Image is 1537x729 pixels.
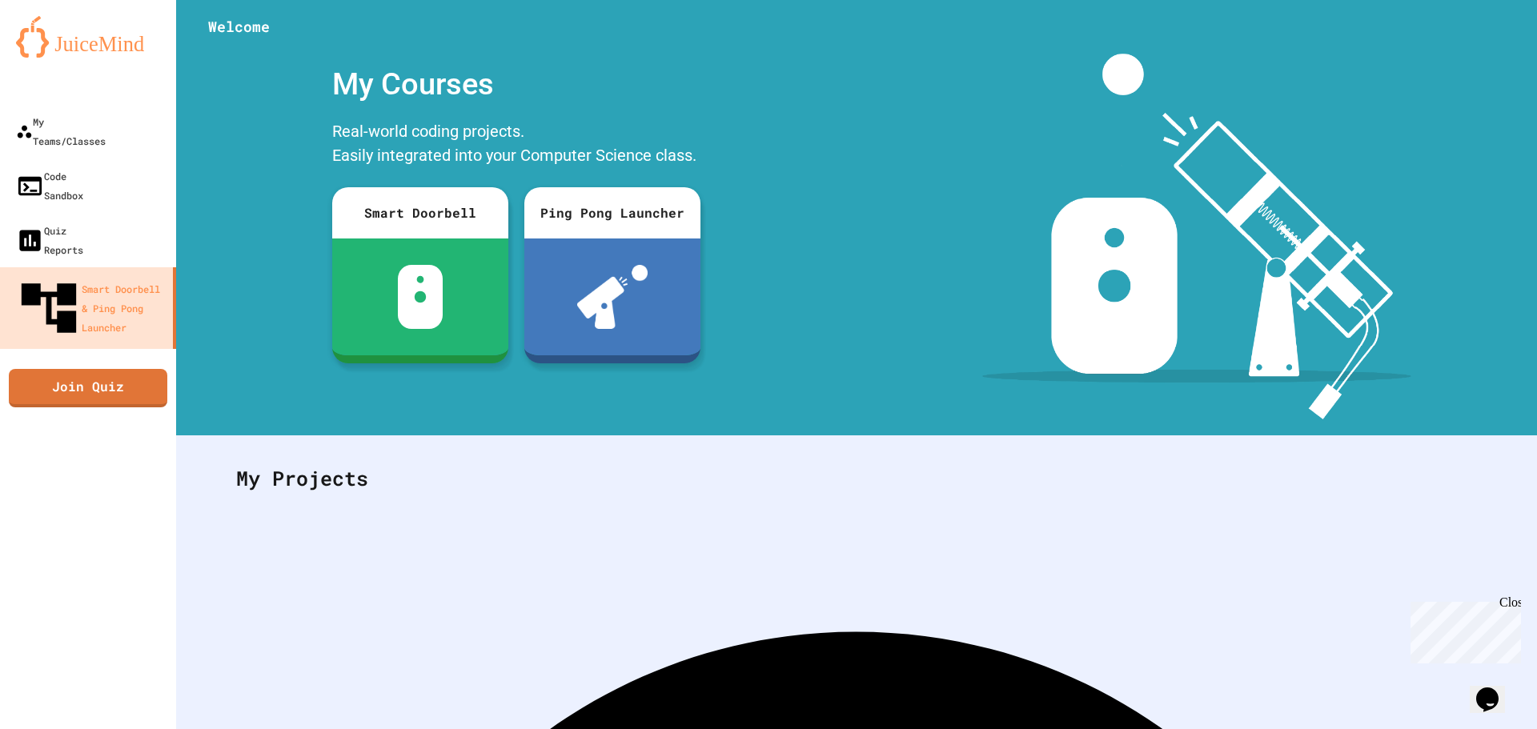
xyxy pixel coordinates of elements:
[220,447,1493,510] div: My Projects
[324,54,708,115] div: My Courses
[16,16,160,58] img: logo-orange.svg
[9,369,167,407] a: Join Quiz
[577,265,648,329] img: ppl-with-ball.png
[16,221,83,259] div: Quiz Reports
[982,54,1411,419] img: banner-image-my-projects.png
[6,6,110,102] div: Chat with us now!Close
[332,187,508,238] div: Smart Doorbell
[16,275,167,341] div: Smart Doorbell & Ping Pong Launcher
[524,187,700,238] div: Ping Pong Launcher
[1470,665,1521,713] iframe: chat widget
[16,166,83,205] div: Code Sandbox
[1404,595,1521,663] iframe: chat widget
[324,115,708,175] div: Real-world coding projects. Easily integrated into your Computer Science class.
[398,265,443,329] img: sdb-white.svg
[16,112,106,150] div: My Teams/Classes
